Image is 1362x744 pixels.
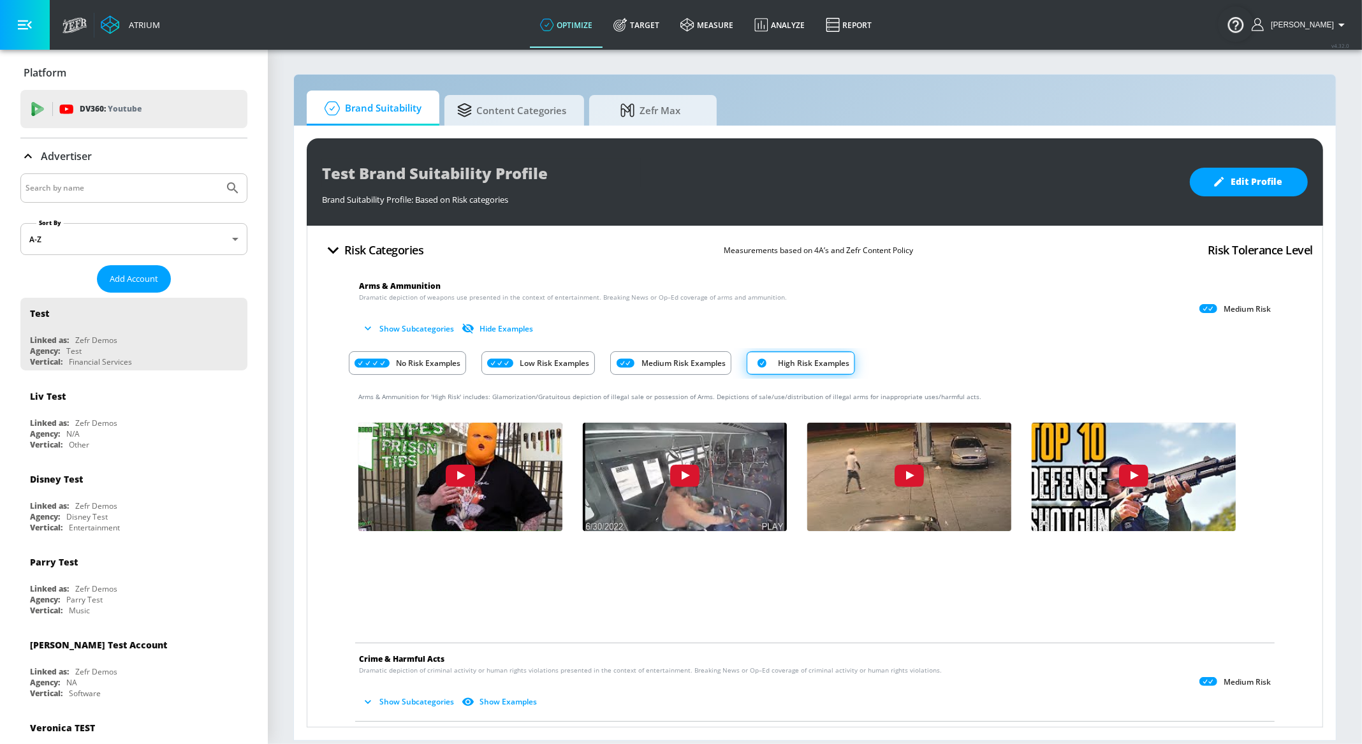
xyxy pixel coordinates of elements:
[30,500,69,511] div: Linked as:
[20,463,247,536] div: Disney TestLinked as:Zefr DemosAgency:Disney TestVertical:Entertainment
[459,691,542,712] button: Show Examples
[26,180,219,196] input: Search by name
[530,2,603,48] a: optimize
[30,522,62,533] div: Vertical:
[20,298,247,370] div: TestLinked as:Zefr DemosAgency:TestVertical:Financial Services
[20,138,247,174] div: Advertiser
[69,605,90,616] div: Music
[101,15,160,34] a: Atrium
[30,511,60,522] div: Agency:
[30,390,66,402] div: Liv Test
[30,439,62,450] div: Vertical:
[359,691,459,712] button: Show Subcategories
[30,639,167,651] div: [PERSON_NAME] Test Account
[20,546,247,619] div: Parry TestLinked as:Zefr DemosAgency:Parry TestVertical:Music
[75,583,117,594] div: Zefr Demos
[807,423,1011,532] button: HBwzeh8JrDw
[603,2,670,48] a: Target
[317,235,429,265] button: Risk Categories
[20,629,247,702] div: [PERSON_NAME] Test AccountLinked as:Zefr DemosAgency:NAVertical:Software
[30,556,78,568] div: Parry Test
[670,2,744,48] a: measure
[20,381,247,453] div: Liv TestLinked as:Zefr DemosAgency:N/AVertical:Other
[66,594,103,605] div: Parry Test
[69,688,101,699] div: Software
[66,346,82,356] div: Test
[20,90,247,128] div: DV360: Youtube
[1331,42,1349,49] span: v 4.32.0
[30,677,60,688] div: Agency:
[1252,17,1349,33] button: [PERSON_NAME]
[1215,174,1282,190] span: Edit Profile
[30,356,62,367] div: Vertical:
[20,223,247,255] div: A-Z
[602,95,699,126] span: Zefr Max
[30,335,69,346] div: Linked as:
[30,688,62,699] div: Vertical:
[30,418,69,428] div: Linked as:
[319,93,421,124] span: Brand Suitability
[41,149,92,163] p: Advertiser
[744,2,816,48] a: Analyze
[1208,241,1313,259] h4: Risk Tolerance Level
[1224,304,1271,314] p: Medium Risk
[1266,20,1334,29] span: login as: richard.kimball@zefr.com
[30,722,95,734] div: Veronica TEST
[75,335,117,346] div: Zefr Demos
[1218,6,1254,42] button: Open Resource Center
[69,356,132,367] div: Financial Services
[583,423,787,532] button: 2rQgHsXF5U8
[75,666,117,677] div: Zefr Demos
[108,102,142,115] p: Youtube
[124,19,160,31] div: Atrium
[1021,417,1246,543] img: C0k3mKi494I
[69,439,89,450] div: Other
[36,219,64,227] label: Sort By
[1224,677,1271,687] p: Medium Risk
[322,187,1177,205] div: Brand Suitability Profile: Based on Risk categories
[724,244,913,257] p: Measurements based on 4A’s and Zefr Content Policy
[641,356,726,370] p: Medium Risk Examples
[1032,423,1236,532] button: C0k3mKi494I
[24,66,66,80] p: Platform
[359,293,787,302] span: Dramatic depiction of weapons use presented in the context of entertainment. Breaking News or Op–...
[30,307,49,319] div: Test
[66,511,108,522] div: Disney Test
[30,346,60,356] div: Agency:
[110,272,158,286] span: Add Account
[459,318,538,339] button: Hide Examples
[358,423,562,532] button: 7Jw2whlFNzs
[75,418,117,428] div: Zefr Demos
[75,500,117,511] div: Zefr Demos
[349,348,1281,379] div: Risk Category Examples
[358,392,981,401] span: Arms & Ammunition for 'High Risk' includes: Glamorization/Gratuitous depiction of illegal sale or...
[573,417,797,543] img: 2rQgHsXF5U8
[30,428,60,439] div: Agency:
[520,356,589,370] p: Low Risk Examples
[66,677,77,688] div: NA
[816,2,882,48] a: Report
[30,583,69,594] div: Linked as:
[30,605,62,616] div: Vertical:
[348,417,573,543] img: 7Jw2whlFNzs
[30,473,83,485] div: Disney Test
[359,653,444,664] span: Crime & Harmful Acts
[359,281,441,291] span: Arms & Ammunition
[396,356,460,370] p: No Risk Examples
[80,102,142,116] p: DV360:
[66,428,80,439] div: N/A
[69,522,120,533] div: Entertainment
[97,265,171,293] button: Add Account
[797,417,1021,543] img: HBwzeh8JrDw
[457,95,566,126] span: Content Categories
[20,55,247,91] div: Platform
[359,318,459,339] button: Show Subcategories
[359,666,942,675] span: Dramatic depiction of criminal activity or human rights violations presented in the context of en...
